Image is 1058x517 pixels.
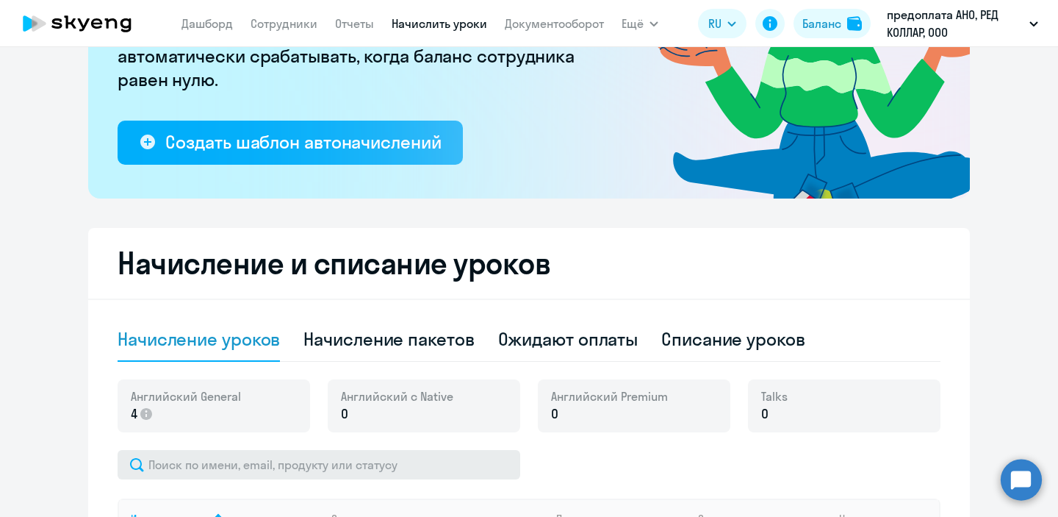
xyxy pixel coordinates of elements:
button: RU [698,9,746,38]
span: Английский General [131,388,241,404]
a: Сотрудники [251,16,317,31]
span: Ещё [622,15,644,32]
span: 0 [551,404,558,424]
a: Дашборд [181,16,233,31]
h2: Начисление и списание уроков [118,246,940,281]
a: Документооборот [505,16,604,31]
img: balance [847,16,862,31]
button: Ещё [622,9,658,38]
span: Английский с Native [341,388,453,404]
span: 4 [131,404,137,424]
button: Балансbalance [794,9,871,38]
span: Английский Premium [551,388,668,404]
a: Начислить уроки [392,16,487,31]
span: 0 [341,404,348,424]
button: предоплата АНО, РЕД КОЛЛАР, ООО [879,6,1046,41]
p: предоплата АНО, РЕД КОЛЛАР, ООО [887,6,1023,41]
a: Отчеты [335,16,374,31]
input: Поиск по имени, email, продукту или статусу [118,450,520,479]
span: 0 [761,404,769,424]
div: Создать шаблон автоначислений [165,130,441,154]
span: RU [708,15,721,32]
button: Создать шаблон автоначислений [118,121,463,165]
div: Списание уроков [661,327,805,351]
span: Talks [761,388,788,404]
div: Баланс [802,15,841,32]
div: Ожидают оплаты [498,327,638,351]
div: Начисление уроков [118,327,280,351]
div: Начисление пакетов [303,327,474,351]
